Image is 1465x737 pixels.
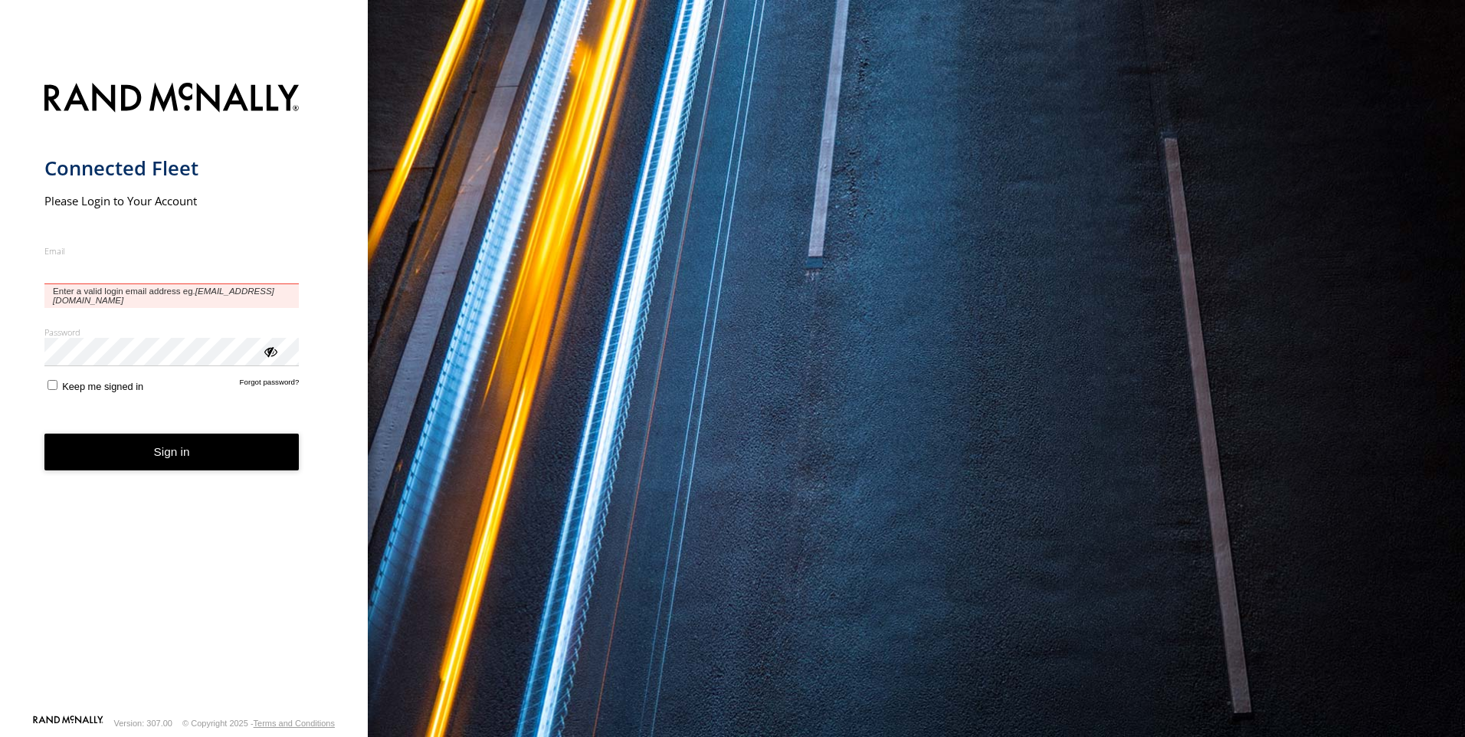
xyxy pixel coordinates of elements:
label: Password [44,326,300,338]
div: © Copyright 2025 - [182,719,335,728]
form: main [44,74,324,714]
label: Email [44,245,300,257]
h1: Connected Fleet [44,156,300,181]
div: Version: 307.00 [114,719,172,728]
a: Visit our Website [33,716,103,731]
em: [EMAIL_ADDRESS][DOMAIN_NAME] [53,287,274,305]
div: ViewPassword [262,343,277,359]
a: Terms and Conditions [254,719,335,728]
button: Sign in [44,434,300,471]
input: Keep me signed in [48,380,57,390]
a: Forgot password? [240,378,300,392]
img: Rand McNally [44,80,300,119]
h2: Please Login to Your Account [44,193,300,208]
span: Enter a valid login email address eg. [44,284,300,308]
span: Keep me signed in [62,381,143,392]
